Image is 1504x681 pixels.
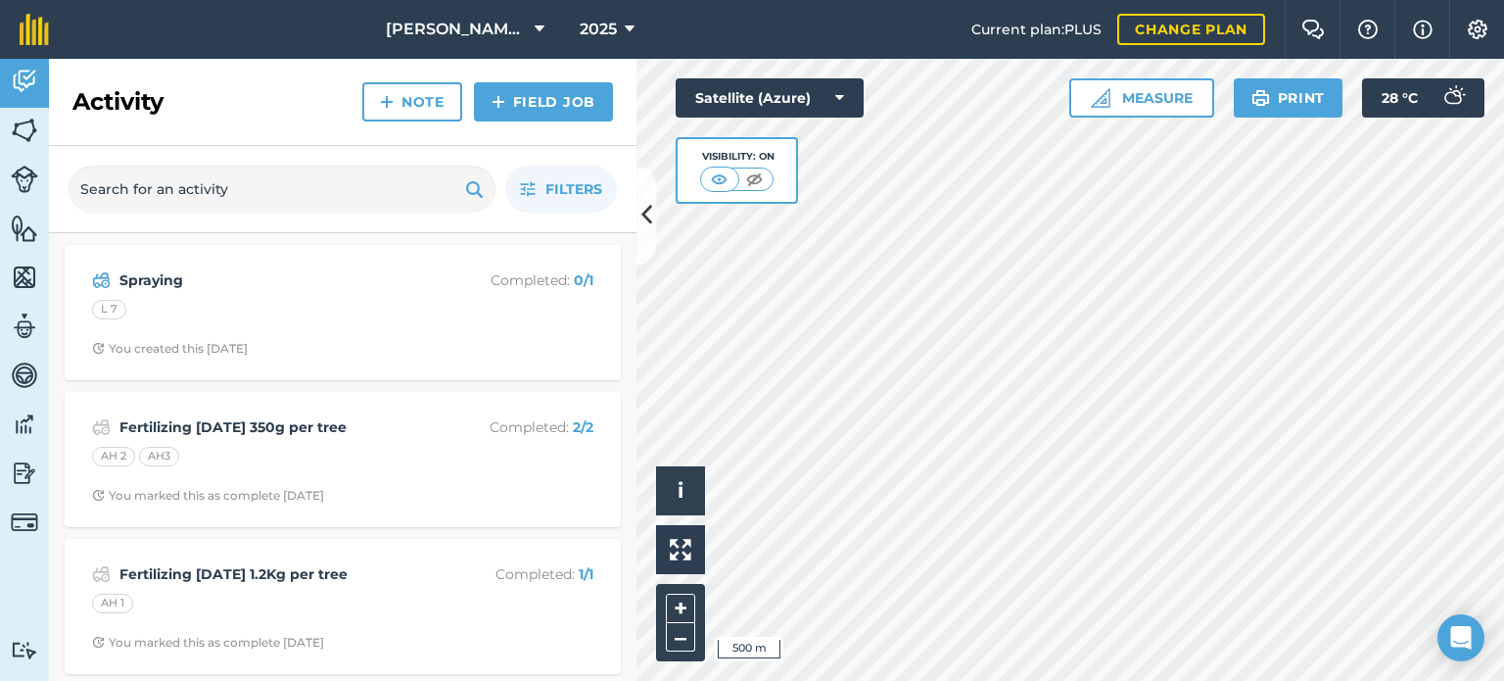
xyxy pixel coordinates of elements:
img: A cog icon [1466,20,1489,39]
strong: 1 / 1 [579,565,593,583]
button: Filters [505,166,617,213]
img: svg+xml;base64,PD94bWwgdmVyc2lvbj0iMS4wIiBlbmNvZGluZz0idXRmLTgiPz4KPCEtLSBHZW5lcmF0b3I6IEFkb2JlIE... [92,415,111,439]
img: svg+xml;base64,PHN2ZyB4bWxucz0iaHR0cDovL3d3dy53My5vcmcvMjAwMC9zdmciIHdpZHRoPSIxNCIgaGVpZ2h0PSIyNC... [492,90,505,114]
img: Clock with arrow pointing clockwise [92,342,105,355]
img: svg+xml;base64,PHN2ZyB4bWxucz0iaHR0cDovL3d3dy53My5vcmcvMjAwMC9zdmciIHdpZHRoPSI1NiIgaGVpZ2h0PSI2MC... [11,214,38,243]
span: Filters [545,178,602,200]
strong: 2 / 2 [573,418,593,436]
img: svg+xml;base64,PD94bWwgdmVyc2lvbj0iMS4wIiBlbmNvZGluZz0idXRmLTgiPz4KPCEtLSBHZW5lcmF0b3I6IEFkb2JlIE... [11,410,38,439]
button: + [666,594,695,623]
div: L 7 [92,300,126,319]
div: AH 1 [92,594,133,613]
img: svg+xml;base64,PD94bWwgdmVyc2lvbj0iMS4wIiBlbmNvZGluZz0idXRmLTgiPz4KPCEtLSBHZW5lcmF0b3I6IEFkb2JlIE... [11,459,38,488]
img: svg+xml;base64,PHN2ZyB4bWxucz0iaHR0cDovL3d3dy53My5vcmcvMjAwMC9zdmciIHdpZHRoPSI1MCIgaGVpZ2h0PSI0MC... [742,170,767,189]
img: svg+xml;base64,PD94bWwgdmVyc2lvbj0iMS4wIiBlbmNvZGluZz0idXRmLTgiPz4KPCEtLSBHZW5lcmF0b3I6IEFkb2JlIE... [92,562,111,586]
img: svg+xml;base64,PHN2ZyB4bWxucz0iaHR0cDovL3d3dy53My5vcmcvMjAwMC9zdmciIHdpZHRoPSI1MCIgaGVpZ2h0PSI0MC... [707,170,731,189]
button: Print [1234,78,1343,118]
img: svg+xml;base64,PD94bWwgdmVyc2lvbj0iMS4wIiBlbmNvZGluZz0idXRmLTgiPz4KPCEtLSBHZW5lcmF0b3I6IEFkb2JlIE... [11,509,38,536]
img: svg+xml;base64,PD94bWwgdmVyc2lvbj0iMS4wIiBlbmNvZGluZz0idXRmLTgiPz4KPCEtLSBHZW5lcmF0b3I6IEFkb2JlIE... [11,361,38,390]
a: Note [362,82,462,122]
strong: Spraying [119,269,430,291]
button: i [656,466,705,515]
button: – [666,623,695,652]
a: Field Job [474,82,613,122]
button: 28 °C [1362,78,1484,118]
a: Fertilizing [DATE] 1.2Kg per treeCompleted: 1/1AH 1Clock with arrow pointing clockwiseYou marked ... [76,551,609,662]
span: Current plan : PLUS [971,19,1102,40]
img: Four arrows, one pointing top left, one top right, one bottom right and the last bottom left [670,539,691,560]
img: svg+xml;base64,PD94bWwgdmVyc2lvbj0iMS4wIiBlbmNvZGluZz0idXRmLTgiPz4KPCEtLSBHZW5lcmF0b3I6IEFkb2JlIE... [92,268,111,292]
div: You marked this as complete [DATE] [92,635,324,651]
p: Completed : [438,563,593,585]
img: Ruler icon [1091,88,1110,108]
div: You marked this as complete [DATE] [92,488,324,504]
strong: 0 / 1 [574,271,593,289]
img: fieldmargin Logo [20,14,49,45]
img: svg+xml;base64,PHN2ZyB4bWxucz0iaHR0cDovL3d3dy53My5vcmcvMjAwMC9zdmciIHdpZHRoPSI1NiIgaGVpZ2h0PSI2MC... [11,263,38,292]
h2: Activity [72,86,164,118]
strong: Fertilizing [DATE] 350g per tree [119,416,430,438]
img: Two speech bubbles overlapping with the left bubble in the forefront [1301,20,1325,39]
img: svg+xml;base64,PHN2ZyB4bWxucz0iaHR0cDovL3d3dy53My5vcmcvMjAwMC9zdmciIHdpZHRoPSIxNyIgaGVpZ2h0PSIxNy... [1413,18,1433,41]
p: Completed : [438,416,593,438]
a: Change plan [1117,14,1265,45]
span: i [678,478,683,503]
button: Measure [1069,78,1214,118]
div: AH 2 [92,447,135,466]
div: Open Intercom Messenger [1437,614,1484,661]
img: A question mark icon [1356,20,1380,39]
img: svg+xml;base64,PHN2ZyB4bWxucz0iaHR0cDovL3d3dy53My5vcmcvMjAwMC9zdmciIHdpZHRoPSI1NiIgaGVpZ2h0PSI2MC... [11,116,38,145]
img: svg+xml;base64,PD94bWwgdmVyc2lvbj0iMS4wIiBlbmNvZGluZz0idXRmLTgiPz4KPCEtLSBHZW5lcmF0b3I6IEFkb2JlIE... [1433,78,1473,118]
span: 28 ° C [1382,78,1418,118]
strong: Fertilizing [DATE] 1.2Kg per tree [119,563,430,585]
span: [PERSON_NAME] farm [386,18,527,41]
a: Fertilizing [DATE] 350g per treeCompleted: 2/2AH 2AH3Clock with arrow pointing clockwiseYou marke... [76,404,609,515]
button: Satellite (Azure) [676,78,864,118]
img: svg+xml;base64,PD94bWwgdmVyc2lvbj0iMS4wIiBlbmNvZGluZz0idXRmLTgiPz4KPCEtLSBHZW5lcmF0b3I6IEFkb2JlIE... [11,312,38,341]
div: AH3 [139,447,179,466]
img: svg+xml;base64,PHN2ZyB4bWxucz0iaHR0cDovL3d3dy53My5vcmcvMjAwMC9zdmciIHdpZHRoPSIxOSIgaGVpZ2h0PSIyNC... [1251,86,1270,110]
span: 2025 [580,18,617,41]
img: svg+xml;base64,PD94bWwgdmVyc2lvbj0iMS4wIiBlbmNvZGluZz0idXRmLTgiPz4KPCEtLSBHZW5lcmF0b3I6IEFkb2JlIE... [11,67,38,96]
p: Completed : [438,269,593,291]
div: You created this [DATE] [92,341,248,357]
div: Visibility: On [700,149,775,165]
a: SprayingCompleted: 0/1L 7Clock with arrow pointing clockwiseYou created this [DATE] [76,257,609,368]
img: Clock with arrow pointing clockwise [92,636,105,649]
img: svg+xml;base64,PHN2ZyB4bWxucz0iaHR0cDovL3d3dy53My5vcmcvMjAwMC9zdmciIHdpZHRoPSIxOSIgaGVpZ2h0PSIyNC... [465,177,484,201]
input: Search for an activity [69,166,495,213]
img: svg+xml;base64,PD94bWwgdmVyc2lvbj0iMS4wIiBlbmNvZGluZz0idXRmLTgiPz4KPCEtLSBHZW5lcmF0b3I6IEFkb2JlIE... [11,166,38,193]
img: Clock with arrow pointing clockwise [92,489,105,502]
img: svg+xml;base64,PHN2ZyB4bWxucz0iaHR0cDovL3d3dy53My5vcmcvMjAwMC9zdmciIHdpZHRoPSIxNCIgaGVpZ2h0PSIyNC... [380,90,394,114]
img: svg+xml;base64,PD94bWwgdmVyc2lvbj0iMS4wIiBlbmNvZGluZz0idXRmLTgiPz4KPCEtLSBHZW5lcmF0b3I6IEFkb2JlIE... [11,641,38,659]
